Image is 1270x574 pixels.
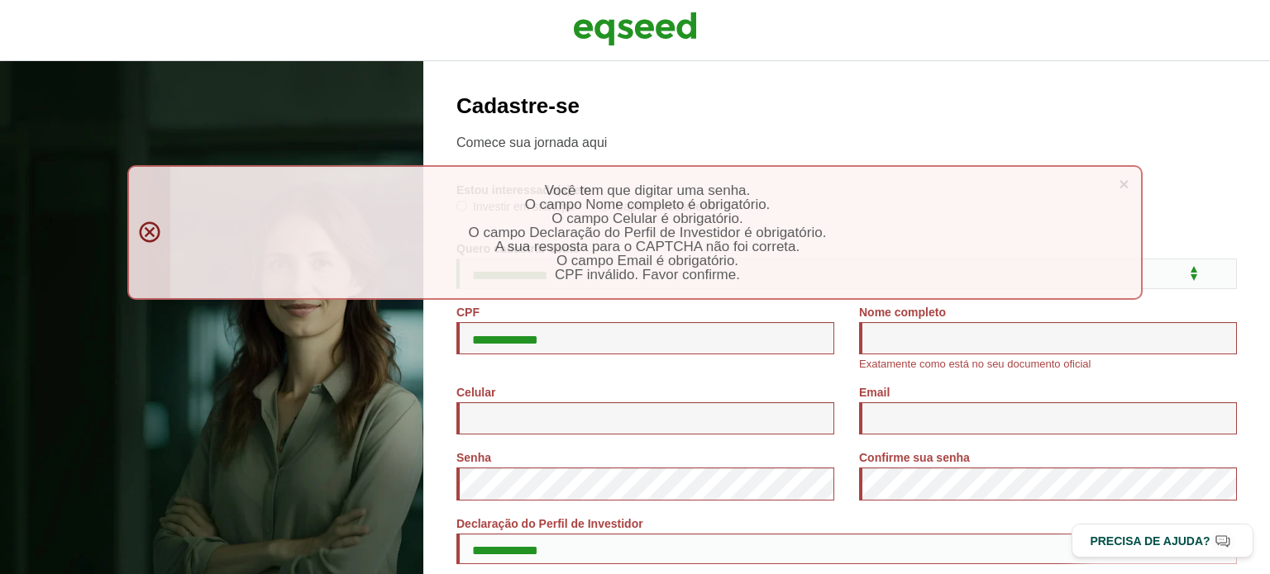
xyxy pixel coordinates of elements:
li: A sua resposta para o CAPTCHA não foi correta. [187,240,1109,254]
label: Celular [456,387,495,398]
label: Senha [456,452,491,463]
li: O campo Nome completo é obrigatório. [187,197,1109,211]
label: CPF [456,306,480,318]
label: Email [859,387,890,398]
a: × [1119,175,1129,192]
p: Comece sua jornada aqui [456,135,1237,150]
label: Nome completo [859,306,946,318]
li: Você tem que digitar uma senha. [187,183,1109,197]
li: O campo Celular é obrigatório. [187,211,1109,225]
h2: Cadastre-se [456,94,1237,118]
img: EqSeed Logo [573,8,697,50]
label: Declaração do Perfil de Investidor [456,518,643,529]
label: Confirme sua senha [859,452,970,463]
li: O campo Email é obrigatório. [187,254,1109,268]
div: Exatamente como está no seu documento oficial [859,358,1237,369]
li: CPF inválido. Favor confirme. [187,268,1109,282]
li: O campo Declaração do Perfil de Investidor é obrigatório. [187,225,1109,240]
